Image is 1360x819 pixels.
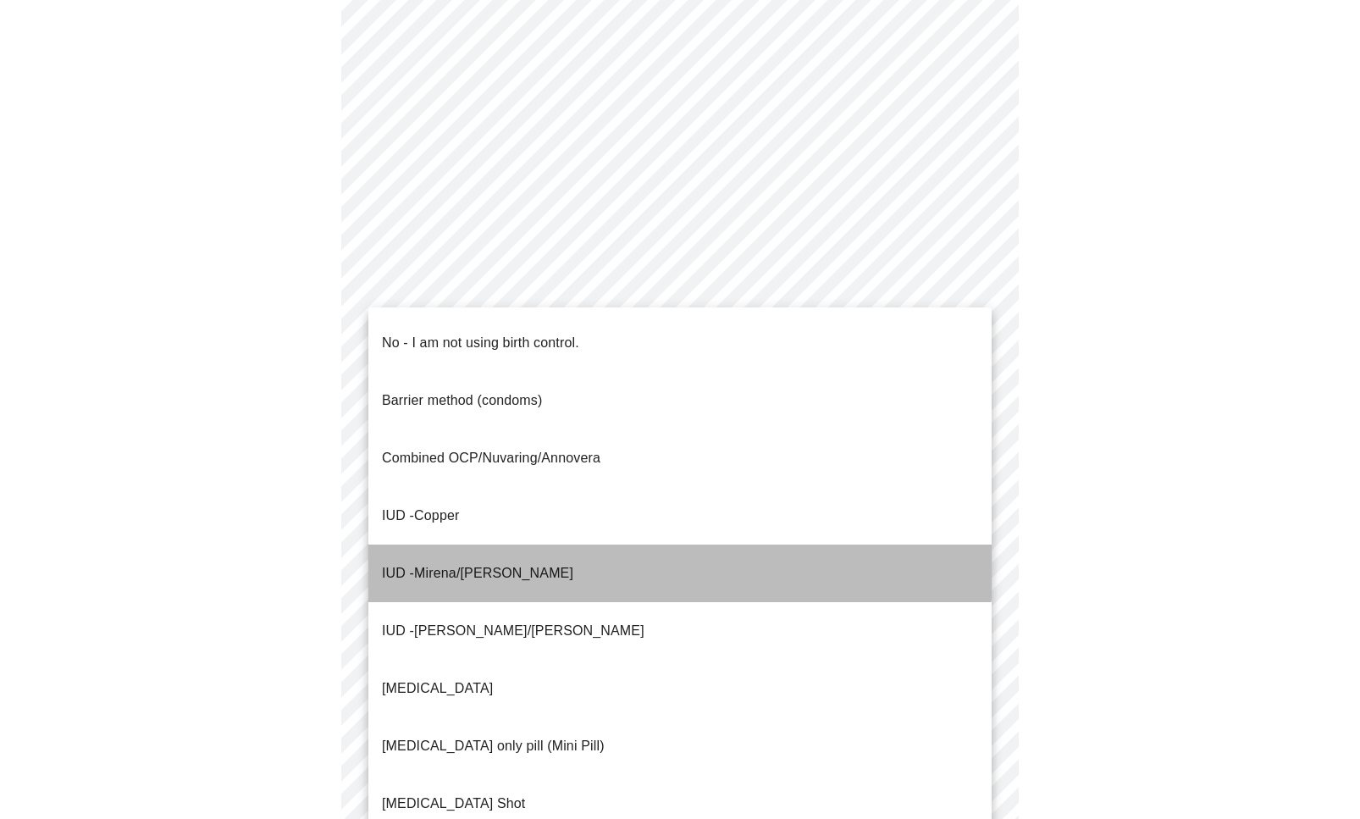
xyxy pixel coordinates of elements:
span: IUD - [382,623,414,638]
p: [MEDICAL_DATA] only pill (Mini Pill) [382,736,605,756]
p: IUD - [382,563,573,584]
p: No - I am not using birth control. [382,333,579,353]
span: IUD - [382,508,414,523]
p: [MEDICAL_DATA] Shot [382,794,525,814]
span: Mirena/[PERSON_NAME] [414,566,573,580]
p: Barrier method (condoms) [382,390,542,411]
p: [PERSON_NAME]/[PERSON_NAME] [382,621,644,641]
p: Copper [382,506,459,526]
p: Combined OCP/Nuvaring/Annovera [382,448,600,468]
p: [MEDICAL_DATA] [382,678,493,699]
